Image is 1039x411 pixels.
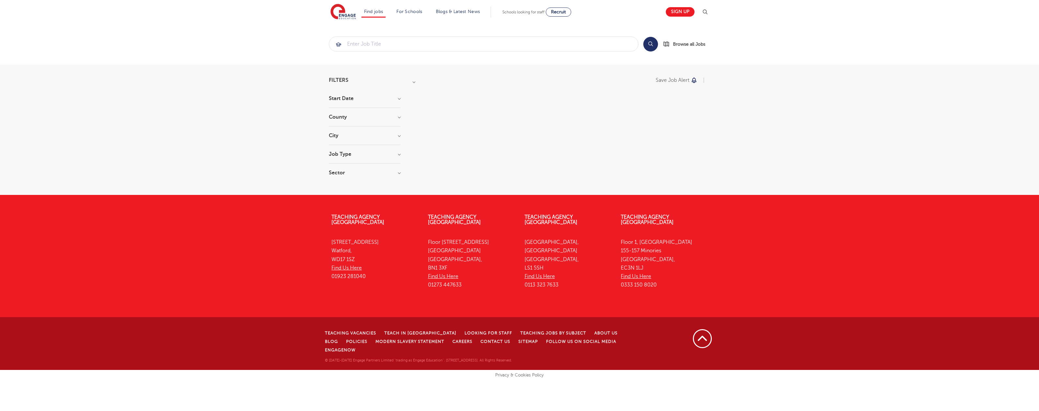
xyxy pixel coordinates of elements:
a: Careers [452,339,472,344]
img: Engage Education [330,4,356,20]
a: Find Us Here [525,273,555,279]
p: © [DATE]-[DATE] Engage Partners Limited "trading as Engage Education". [STREET_ADDRESS]. All Righ... [325,358,647,363]
div: Submit [329,37,638,51]
a: Teaching Agency [GEOGRAPHIC_DATA] [331,214,384,225]
a: Find jobs [364,9,383,14]
a: Contact Us [481,339,510,344]
a: Teach in [GEOGRAPHIC_DATA] [384,331,456,335]
a: Recruit [546,7,571,17]
span: Privacy & Cookies Policy [495,373,544,377]
a: Blog [325,339,338,344]
p: [STREET_ADDRESS] Watford, WD17 1SZ 01923 281040 [331,238,418,281]
a: Modern Slavery Statement [375,339,444,344]
h3: Job Type [329,152,401,157]
p: [GEOGRAPHIC_DATA], [GEOGRAPHIC_DATA] [GEOGRAPHIC_DATA], LS1 5SH 0113 323 7633 [525,238,611,289]
button: Search [643,37,658,51]
a: Teaching Agency [GEOGRAPHIC_DATA] [621,214,674,225]
a: Looking for staff [465,331,512,335]
a: Teaching Vacancies [325,331,376,335]
p: Floor [STREET_ADDRESS] [GEOGRAPHIC_DATA] [GEOGRAPHIC_DATA], BN1 3XF 01273 447633 [428,238,515,289]
a: About Us [594,331,618,335]
a: EngageNow [325,348,356,352]
p: Floor 1, [GEOGRAPHIC_DATA] 155-157 Minories [GEOGRAPHIC_DATA], EC3N 1LJ 0333 150 8020 [621,238,708,289]
span: Recruit [551,9,566,14]
a: Blogs & Latest News [436,9,480,14]
a: Teaching jobs by subject [520,331,586,335]
a: Sign up [666,7,695,17]
h3: City [329,133,401,138]
a: Find Us Here [331,265,362,271]
a: Find Us Here [428,273,458,279]
h3: Start Date [329,96,401,101]
button: Save job alert [656,78,698,83]
h3: Sector [329,170,401,175]
a: Find Us Here [621,273,651,279]
a: Policies [346,339,367,344]
a: Teaching Agency [GEOGRAPHIC_DATA] [525,214,577,225]
a: Follow us on Social Media [546,339,616,344]
span: Browse all Jobs [673,40,705,48]
input: Submit [329,37,638,51]
h3: County [329,114,401,120]
a: For Schools [396,9,422,14]
span: Schools looking for staff [502,10,544,14]
p: Save job alert [656,78,689,83]
a: Sitemap [518,339,538,344]
a: Teaching Agency [GEOGRAPHIC_DATA] [428,214,481,225]
a: Browse all Jobs [663,40,710,48]
span: Filters [329,78,348,83]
